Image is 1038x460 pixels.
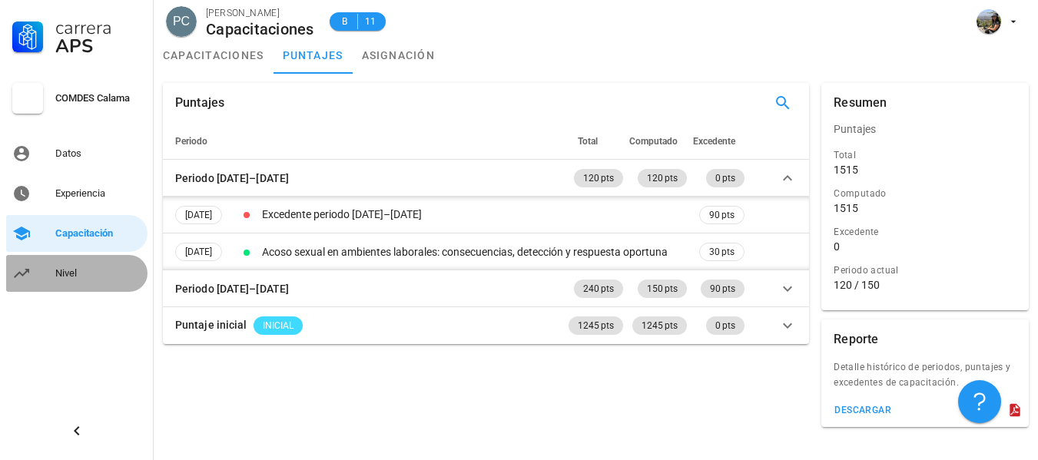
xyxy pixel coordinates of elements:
[709,244,735,260] span: 30 pts
[626,123,690,160] th: Computado
[834,263,1016,278] div: Periodo actual
[834,240,840,253] div: 0
[353,37,445,74] a: asignación
[647,169,678,187] span: 120 pts
[185,207,212,223] span: [DATE]
[166,6,197,37] div: avatar
[259,197,696,233] td: Excedente periodo [DATE]–[DATE]
[647,280,678,298] span: 150 pts
[6,175,148,212] a: Experiencia
[583,280,614,298] span: 240 pts
[339,14,351,29] span: B
[55,227,141,240] div: Capacitación
[206,21,314,38] div: Capacitaciones
[578,316,614,335] span: 1245 pts
[821,111,1029,147] div: Puntajes
[173,6,190,37] span: PC
[834,83,887,123] div: Resumen
[821,359,1029,399] div: Detalle histórico de periodos, puntajes y excedentes de capacitación.
[709,207,735,223] span: 90 pts
[163,123,565,160] th: Periodo
[834,405,891,415] div: descargar
[55,37,141,55] div: APS
[263,316,293,335] span: INICIAL
[6,255,148,292] a: Nivel
[185,243,212,260] span: [DATE]
[175,83,224,123] div: Puntajes
[827,399,897,421] button: descargar
[274,37,353,74] a: puntajes
[715,316,735,335] span: 0 pts
[629,136,678,147] span: Computado
[55,187,141,200] div: Experiencia
[154,37,274,74] a: capacitaciones
[259,233,696,270] td: Acoso sexual en ambientes laborales: consecuencias, detección y respuesta oportuna
[6,215,148,252] a: Capacitación
[834,319,878,359] div: Reporte
[834,186,1016,201] div: Computado
[55,267,141,280] div: Nivel
[690,123,748,160] th: Excedente
[6,135,148,172] a: Datos
[583,169,614,187] span: 120 pts
[55,147,141,160] div: Datos
[565,123,626,160] th: Total
[834,201,858,215] div: 1515
[642,316,678,335] span: 1245 pts
[175,280,289,297] div: Periodo [DATE]–[DATE]
[55,18,141,37] div: Carrera
[834,278,1016,292] div: 120 / 150
[715,169,735,187] span: 0 pts
[834,163,858,177] div: 1515
[977,9,1001,34] div: avatar
[55,92,141,104] div: COMDES Calama
[578,136,598,147] span: Total
[364,14,376,29] span: 11
[175,136,207,147] span: Periodo
[693,136,735,147] span: Excedente
[710,280,735,298] span: 90 pts
[834,147,1016,163] div: Total
[834,224,1016,240] div: Excedente
[175,170,289,187] div: Periodo [DATE]–[DATE]
[206,5,314,21] div: [PERSON_NAME]
[175,316,247,333] div: Puntaje inicial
